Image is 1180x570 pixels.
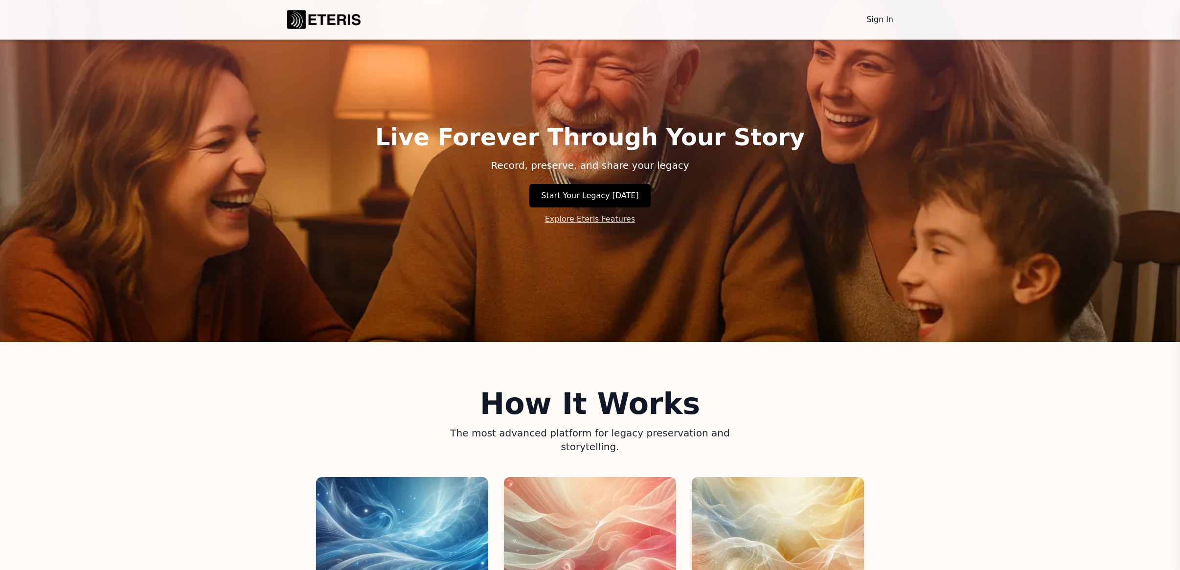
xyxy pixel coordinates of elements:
[545,213,635,225] a: Explore Eteris Features
[426,426,754,454] p: The most advanced platform for legacy preservation and storytelling.
[285,8,363,31] img: Eteris Life Logo
[864,12,895,27] a: Sign In
[285,8,363,31] a: Eteris Logo
[375,125,805,149] h1: Live Forever Through Your Story
[529,184,650,207] a: Start Your Legacy [DATE]
[316,389,864,418] h2: How It Works
[426,159,754,172] p: Record, preserve, and share your legacy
